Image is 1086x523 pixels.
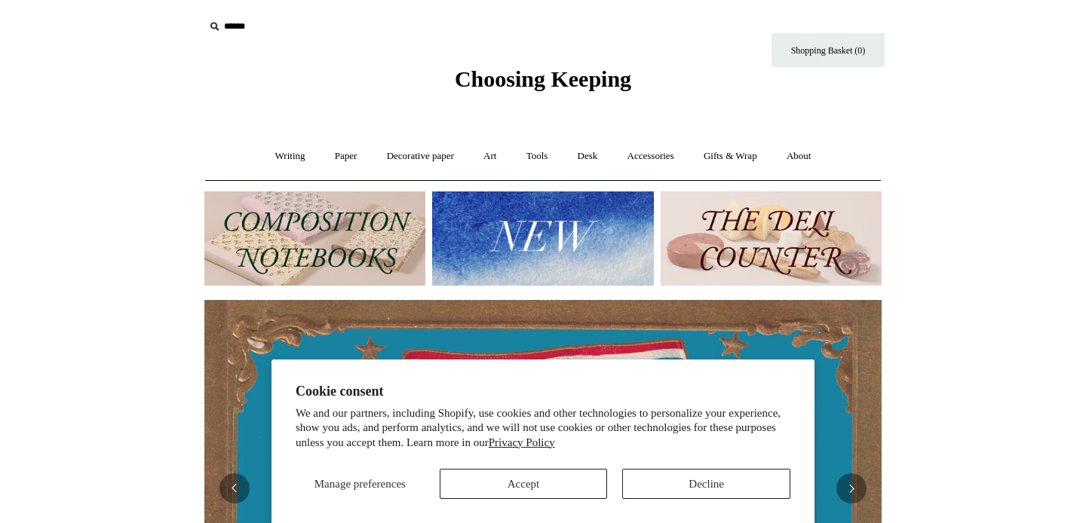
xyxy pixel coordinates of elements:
[455,78,631,89] a: Choosing Keeping
[432,191,653,286] img: New.jpg__PID:f73bdf93-380a-4a35-bcfe-7823039498e1
[836,473,867,503] button: Next
[772,33,885,67] a: Shopping Basket (0)
[219,473,250,503] button: Previous
[314,478,406,490] span: Manage preferences
[296,469,425,499] button: Manage preferences
[690,136,771,176] a: Gifts & Wrap
[204,191,425,286] img: 202302 Composition ledgers.jpg__PID:69722ee6-fa44-49dd-a067-31375e5d54ec
[489,436,555,448] a: Privacy Policy
[470,136,510,176] a: Art
[614,136,688,176] a: Accessories
[513,136,562,176] a: Tools
[773,136,825,176] a: About
[622,469,790,499] button: Decline
[661,191,882,286] img: The Deli Counter
[296,384,790,399] h2: Cookie consent
[564,136,612,176] a: Desk
[296,406,790,451] p: We and our partners, including Shopify, use cookies and other technologies to personalize your ex...
[440,469,608,499] button: Accept
[373,136,468,176] a: Decorative paper
[321,136,371,176] a: Paper
[262,136,319,176] a: Writing
[455,66,631,91] span: Choosing Keeping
